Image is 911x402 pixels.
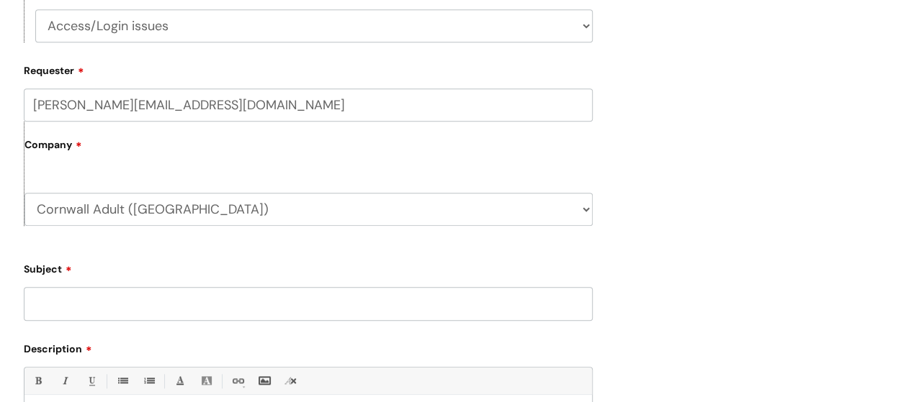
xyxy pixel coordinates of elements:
[24,258,593,275] label: Subject
[24,60,593,77] label: Requester
[113,372,131,390] a: • Unordered List (Ctrl-Shift-7)
[82,372,100,390] a: Underline(Ctrl-U)
[55,372,73,390] a: Italic (Ctrl-I)
[171,372,189,390] a: Font Color
[29,372,47,390] a: Bold (Ctrl-B)
[282,372,300,390] a: Remove formatting (Ctrl-\)
[228,372,246,390] a: Link
[24,338,593,355] label: Description
[255,372,273,390] a: Insert Image...
[24,134,593,166] label: Company
[24,88,593,122] input: Email
[197,372,215,390] a: Back Color
[140,372,158,390] a: 1. Ordered List (Ctrl-Shift-8)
